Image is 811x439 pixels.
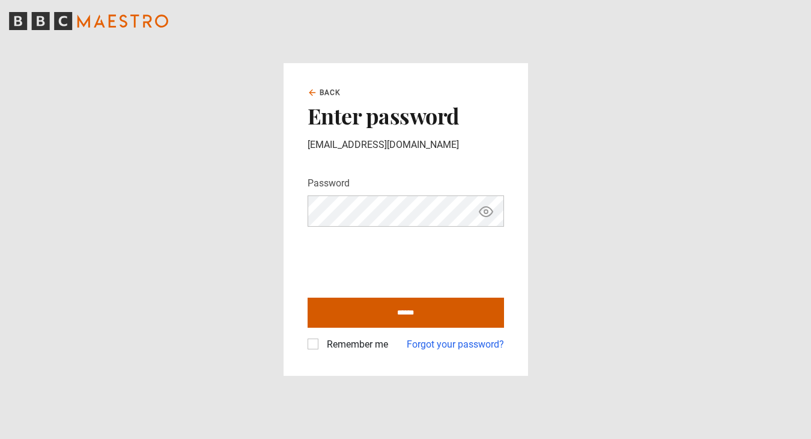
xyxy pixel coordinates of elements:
[322,337,388,352] label: Remember me
[308,138,504,152] p: [EMAIL_ADDRESS][DOMAIN_NAME]
[320,87,341,98] span: Back
[476,201,496,222] button: Show password
[407,337,504,352] a: Forgot your password?
[308,103,504,128] h2: Enter password
[9,12,168,30] svg: BBC Maestro
[308,236,490,283] iframe: reCAPTCHA
[308,87,341,98] a: Back
[308,176,350,191] label: Password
